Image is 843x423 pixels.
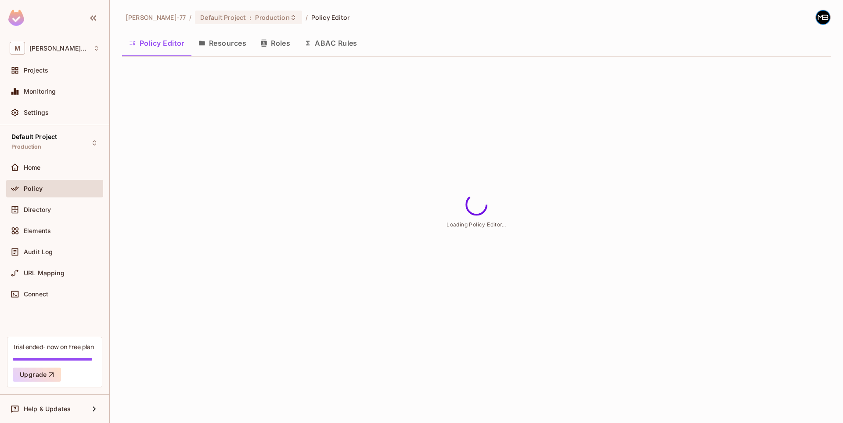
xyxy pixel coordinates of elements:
span: Connect [24,291,48,298]
span: Production [11,143,42,150]
span: URL Mapping [24,270,65,277]
span: Default Project [11,133,57,140]
button: Upgrade [13,368,61,382]
img: SReyMgAAAABJRU5ErkJggg== [8,10,24,26]
img: Miguel Bustamante [816,10,830,25]
button: Resources [191,32,253,54]
span: : [249,14,252,21]
span: Elements [24,227,51,234]
span: Directory [24,206,51,213]
span: Projects [24,67,48,74]
span: the active workspace [126,13,186,22]
span: Policy Editor [311,13,350,22]
span: Help & Updates [24,405,71,412]
li: / [306,13,308,22]
span: Loading Policy Editor... [447,221,506,228]
li: / [189,13,191,22]
button: Policy Editor [122,32,191,54]
span: Policy [24,185,43,192]
span: M [10,42,25,55]
span: Workspace: Miguel-77 [29,45,88,52]
span: Settings [24,109,49,116]
span: Production [255,13,289,22]
button: Roles [253,32,297,54]
span: Default Project [200,13,246,22]
button: ABAC Rules [297,32,364,54]
span: Home [24,164,41,171]
span: Monitoring [24,88,56,95]
div: Trial ended- now on Free plan [13,343,94,351]
span: Audit Log [24,248,53,255]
